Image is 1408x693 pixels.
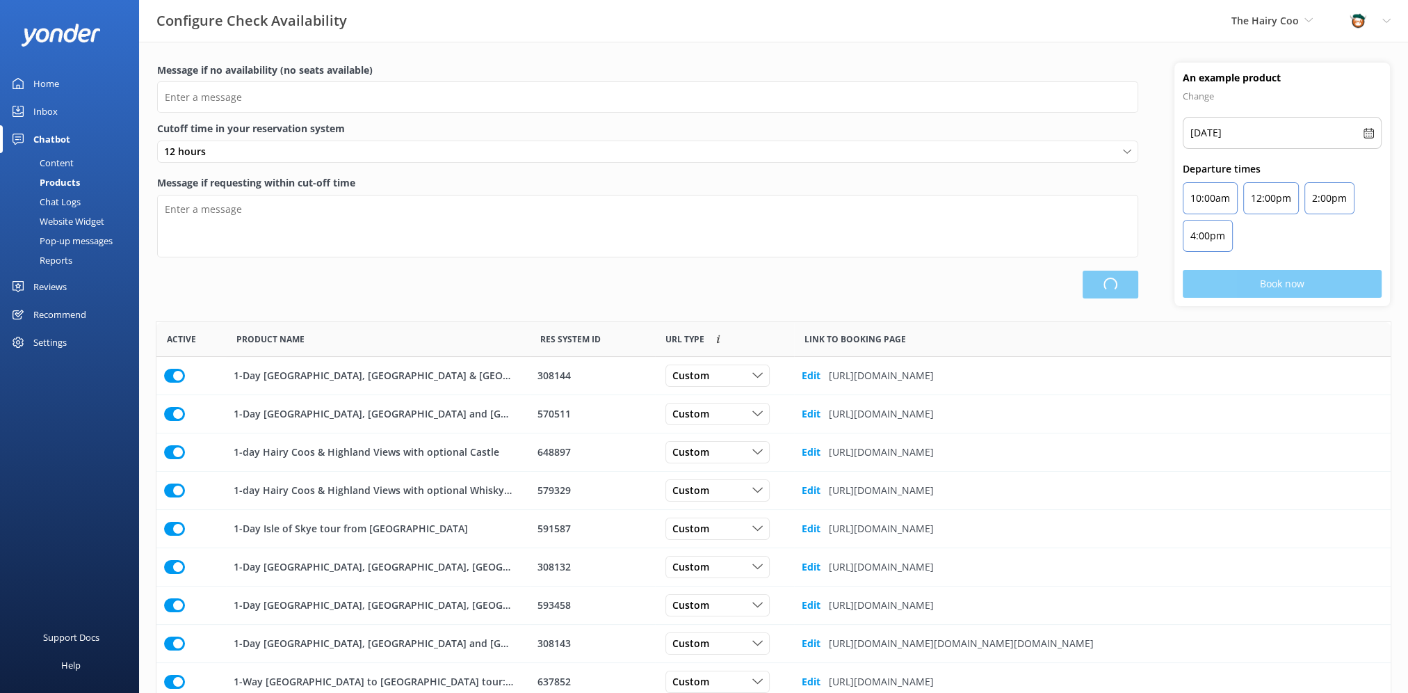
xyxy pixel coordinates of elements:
[234,598,514,613] p: 1-Day [GEOGRAPHIC_DATA], [GEOGRAPHIC_DATA], [GEOGRAPHIC_DATA] with optional Whisky Distillery
[802,407,820,421] b: Edit
[802,362,820,390] button: Edit
[156,587,1391,625] div: row
[537,521,647,536] div: 591587
[156,625,1391,663] div: row
[802,630,820,658] button: Edit
[8,192,81,212] div: Chat Logs
[8,250,72,270] div: Reports
[802,369,820,383] b: Edit
[1183,161,1382,177] p: Departure times
[1190,125,1222,141] p: [DATE]
[156,548,1391,587] div: row
[156,472,1391,510] div: row
[33,301,86,328] div: Recommend
[1251,190,1291,207] p: 12:00pm
[802,522,820,536] b: Edit
[21,24,101,47] img: yonder-white-logo.png
[164,144,214,159] span: 12 hours
[234,483,514,498] p: 1-day Hairy Coos & Highland Views with optional Whisky Distillery
[802,438,820,466] button: Edit
[672,521,718,536] span: Custom
[236,333,305,346] span: Product Name
[829,521,934,536] p: [URL][DOMAIN_NAME]
[43,623,99,651] div: Support Docs
[802,637,820,651] b: Edit
[33,328,67,356] div: Settings
[1312,190,1347,207] p: 2:00pm
[156,10,347,32] h3: Configure Check Availability
[8,173,139,192] a: Products
[829,445,934,460] p: [URL][DOMAIN_NAME]
[157,63,1138,78] label: Message if no availability (no seats available)
[234,406,514,422] p: 1-Day [GEOGRAPHIC_DATA], [GEOGRAPHIC_DATA] and [GEOGRAPHIC_DATA]
[540,333,601,346] span: Res System ID
[829,598,934,613] p: [URL][DOMAIN_NAME]
[804,333,906,346] span: Link to booking page
[829,559,934,575] p: [URL][DOMAIN_NAME]
[672,406,718,422] span: Custom
[802,598,820,612] b: Edit
[802,515,820,543] button: Edit
[234,636,514,651] p: 1-Day [GEOGRAPHIC_DATA], [GEOGRAPHIC_DATA] and [GEOGRAPHIC_DATA]
[802,591,820,619] button: Edit
[33,125,70,153] div: Chatbot
[157,81,1138,113] input: Enter a message
[33,97,58,125] div: Inbox
[8,153,74,173] div: Content
[234,368,514,383] p: 1-Day [GEOGRAPHIC_DATA], [GEOGRAPHIC_DATA] & [GEOGRAPHIC_DATA]
[156,395,1391,433] div: row
[61,651,81,679] div: Help
[802,484,820,497] b: Edit
[802,560,820,574] b: Edit
[537,598,647,613] div: 593458
[672,559,718,575] span: Custom
[1183,71,1382,85] h4: An example product
[1348,10,1368,31] img: 457-1738239164.png
[537,559,647,575] div: 308132
[672,368,718,383] span: Custom
[829,674,934,690] p: [URL][DOMAIN_NAME]
[672,636,718,651] span: Custom
[234,674,514,690] p: 1-Way [GEOGRAPHIC_DATA] to [GEOGRAPHIC_DATA] tour: [GEOGRAPHIC_DATA], [GEOGRAPHIC_DATA]
[672,674,718,690] span: Custom
[156,357,1391,395] div: row
[802,477,820,504] button: Edit
[537,636,647,651] div: 308143
[8,212,104,231] div: Website Widget
[234,559,514,575] p: 1-Day [GEOGRAPHIC_DATA], [GEOGRAPHIC_DATA], [GEOGRAPHIC_DATA] with optional Boat Cruise
[829,636,1094,651] p: [URL][DOMAIN_NAME][DOMAIN_NAME][DOMAIN_NAME]
[1190,190,1230,207] p: 10:00am
[672,598,718,613] span: Custom
[802,400,820,428] button: Edit
[8,192,139,212] a: Chat Logs
[537,674,647,690] div: 637852
[537,406,647,422] div: 570511
[665,333,704,346] span: Link to booking page
[33,273,67,301] div: Reviews
[8,173,80,192] div: Products
[8,231,113,250] div: Pop-up messages
[829,483,934,498] p: [URL][DOMAIN_NAME]
[802,675,820,689] b: Edit
[156,433,1391,472] div: row
[8,212,139,231] a: Website Widget
[802,445,820,459] b: Edit
[33,70,59,97] div: Home
[167,333,196,346] span: Active
[829,406,934,422] p: [URL][DOMAIN_NAME]
[1190,228,1225,244] p: 4:00pm
[829,368,934,383] p: [URL][DOMAIN_NAME]
[1231,14,1299,27] span: The Hairy Coo
[802,553,820,581] button: Edit
[1183,88,1382,104] p: Change
[8,250,139,270] a: Reports
[672,483,718,498] span: Custom
[537,483,647,498] div: 579329
[537,368,647,383] div: 308144
[672,445,718,460] span: Custom
[8,153,139,173] a: Content
[234,521,468,536] p: 1-Day Isle of Skye tour from [GEOGRAPHIC_DATA]
[234,445,499,460] p: 1-day Hairy Coos & Highland Views with optional Castle
[156,510,1391,548] div: row
[157,121,1138,136] label: Cutoff time in your reservation system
